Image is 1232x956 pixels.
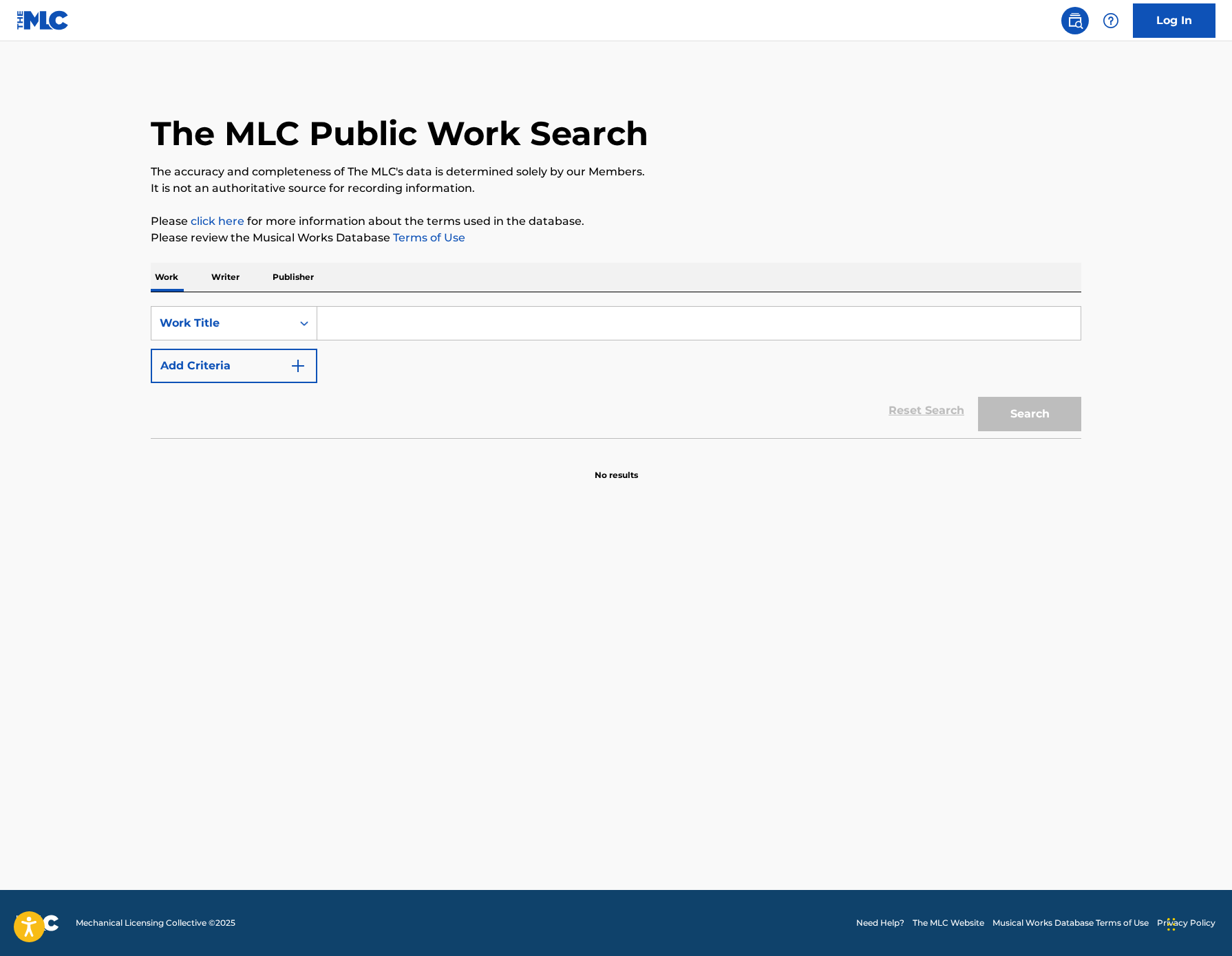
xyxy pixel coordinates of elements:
[191,215,244,228] a: click here
[390,231,465,244] a: Terms of Use
[913,917,984,929] a: The MLC Website
[1163,890,1232,956] iframe: Chat Widget
[151,230,1081,246] p: Please review the Musical Works Database
[76,917,235,929] span: Mechanical Licensing Collective © 2025
[151,164,1081,180] p: The accuracy and completeness of The MLC's data is determined solely by our Members.
[151,180,1081,197] p: It is not an authoritative source for recording information.
[1133,3,1215,38] a: Log In
[160,315,284,332] div: Work Title
[1103,12,1119,29] img: help
[1097,7,1125,34] div: Help
[151,306,1081,438] form: Search Form
[290,358,306,374] img: 9d2ae6d4665cec9f34b9.svg
[1157,917,1215,929] a: Privacy Policy
[207,263,244,292] p: Writer
[151,349,317,383] button: Add Criteria
[151,263,182,292] p: Work
[856,917,904,929] a: Need Help?
[1067,12,1083,29] img: search
[595,453,638,481] p: No results
[17,915,59,931] img: logo
[1167,904,1176,945] div: Drag
[151,113,648,154] h1: The MLC Public Work Search
[992,917,1149,929] a: Musical Works Database Terms of Use
[151,213,1081,230] p: Please for more information about the terms used in the database.
[268,263,318,292] p: Publisher
[1061,7,1089,34] a: Public Search
[17,10,70,30] img: MLC Logo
